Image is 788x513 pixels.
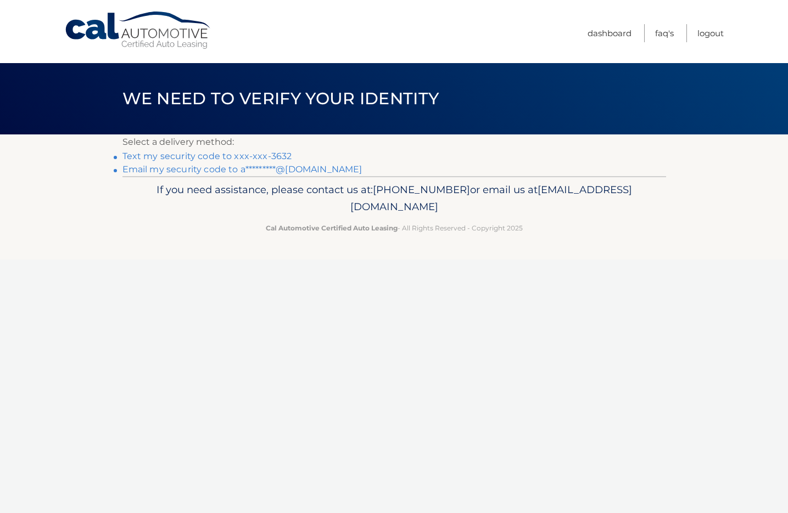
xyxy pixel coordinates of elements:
[130,222,659,234] p: - All Rights Reserved - Copyright 2025
[122,164,362,174] a: Email my security code to a*********@[DOMAIN_NAME]
[373,183,470,196] span: [PHONE_NUMBER]
[697,24,724,42] a: Logout
[122,151,292,161] a: Text my security code to xxx-xxx-3632
[122,88,439,109] span: We need to verify your identity
[122,134,666,150] p: Select a delivery method:
[266,224,398,232] strong: Cal Automotive Certified Auto Leasing
[655,24,674,42] a: FAQ's
[588,24,631,42] a: Dashboard
[64,11,213,50] a: Cal Automotive
[130,181,659,216] p: If you need assistance, please contact us at: or email us at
